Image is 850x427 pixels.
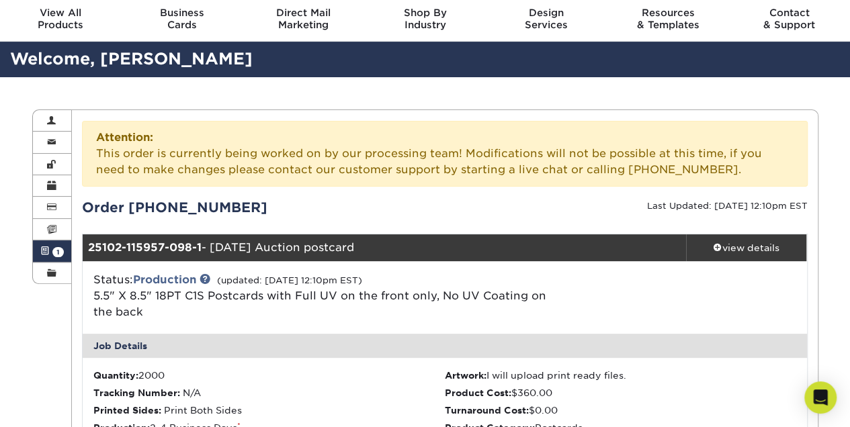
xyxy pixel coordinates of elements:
li: $360.00 [445,386,796,399]
div: This order is currently being worked on by our processing team! Modifications will not be possibl... [82,121,808,187]
li: 2000 [93,369,445,382]
div: & Templates [607,7,729,31]
div: Industry [364,7,486,31]
strong: Tracking Number: [93,387,180,398]
strong: Artwork: [445,370,486,381]
small: (updated: [DATE] 12:10pm EST) [217,275,362,285]
a: view details [686,234,807,261]
strong: Attention: [96,131,153,144]
span: Shop By [364,7,486,19]
span: Business [122,7,243,19]
strong: Quantity: [93,370,138,381]
div: Cards [122,7,243,31]
span: Resources [607,7,729,19]
span: Direct Mail [243,7,364,19]
li: I will upload print ready files. [445,369,796,382]
strong: 25102-115957-098-1 [88,241,202,254]
a: Production [133,273,196,286]
a: 5.5" X 8.5" 18PT C1S Postcards with Full UV on the front only, No UV Coating on the back [93,289,546,318]
div: & Support [728,7,850,31]
span: Print Both Sides [164,405,242,416]
div: Order [PHONE_NUMBER] [72,197,445,218]
span: N/A [183,387,201,398]
span: Contact [728,7,850,19]
strong: Turnaround Cost: [445,405,529,416]
div: Marketing [243,7,364,31]
span: Design [486,7,607,19]
div: Job Details [83,334,807,358]
div: Services [486,7,607,31]
div: Open Intercom Messenger [804,381,837,414]
div: view details [686,241,807,254]
small: Last Updated: [DATE] 12:10pm EST [647,201,808,211]
div: Status: [83,272,565,320]
li: $0.00 [445,404,796,417]
div: - [DATE] Auction postcard [83,234,686,261]
span: 1 [52,247,64,257]
strong: Printed Sides: [93,405,161,416]
strong: Product Cost: [445,387,511,398]
a: 1 [33,240,72,262]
